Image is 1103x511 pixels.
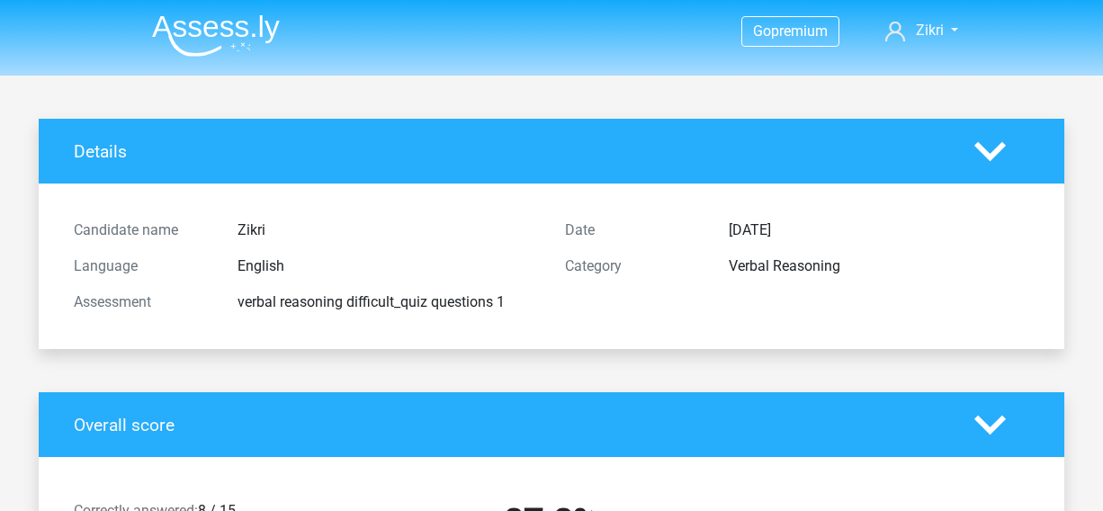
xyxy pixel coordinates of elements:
span: Go [753,22,771,40]
div: Zikri [224,220,551,241]
h4: Details [74,141,947,162]
div: Assessment [60,291,224,313]
div: Language [60,255,224,277]
div: Verbal Reasoning [715,255,1043,277]
a: Zikri [878,20,965,41]
a: Gopremium [742,19,838,43]
div: [DATE] [715,220,1043,241]
div: Date [551,220,715,241]
div: English [224,255,551,277]
span: Zikri [916,22,944,39]
div: Category [551,255,715,277]
div: Candidate name [60,220,224,241]
img: Assessly [152,14,280,57]
div: verbal reasoning difficult_quiz questions 1 [224,291,551,313]
h4: Overall score [74,415,947,435]
span: premium [771,22,828,40]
